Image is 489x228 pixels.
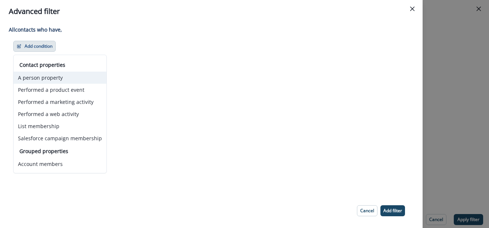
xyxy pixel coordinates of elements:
button: Account members [14,158,106,170]
button: List membership [14,120,106,132]
button: Add filter [380,205,405,216]
p: Grouped properties [19,147,101,155]
button: A person property [14,72,106,84]
button: Add condition [13,41,56,52]
p: Contact properties [19,61,101,69]
button: Salesforce campaign membership [14,132,106,144]
button: Performed a product event [14,84,106,96]
p: Cancel [360,208,374,213]
button: Performed a web activity [14,108,106,120]
button: Close [406,3,418,15]
button: Performed a marketing activity [14,96,106,108]
div: Advanced filter [9,6,414,17]
p: All contact s who have, [9,26,409,33]
button: Cancel [357,205,377,216]
p: Add filter [383,208,402,213]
